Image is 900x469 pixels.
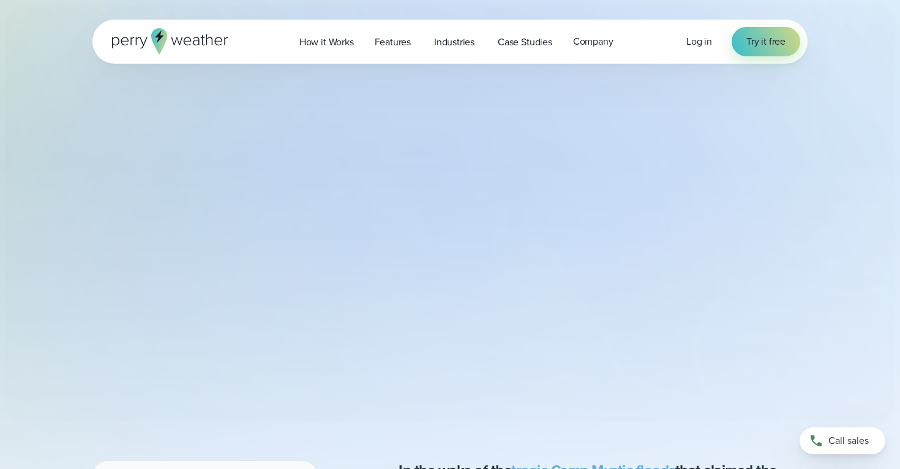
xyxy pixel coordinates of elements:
[299,35,354,50] span: How it Works
[487,29,563,54] a: Case Studies
[800,427,885,454] a: Call sales
[828,433,869,448] span: Call sales
[434,35,474,50] span: Industries
[573,34,613,49] span: Company
[289,29,364,54] a: How it Works
[686,34,712,48] span: Log in
[686,34,712,49] a: Log in
[498,35,552,50] span: Case Studies
[375,35,411,50] span: Features
[732,27,800,56] a: Try it free
[746,34,786,49] span: Try it free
